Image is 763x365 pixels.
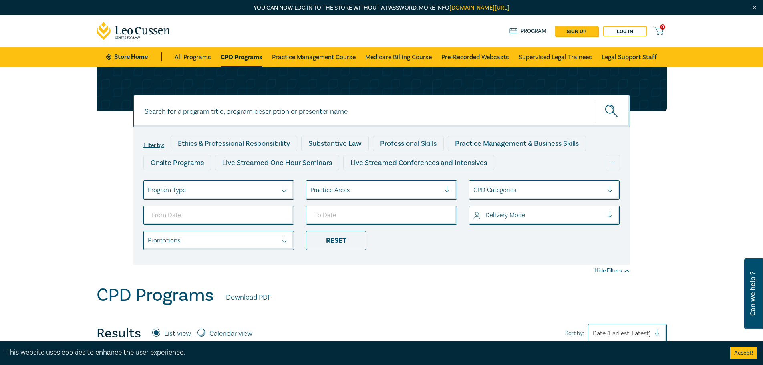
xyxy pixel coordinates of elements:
span: 0 [660,24,665,30]
div: Substantive Law [301,136,369,151]
div: Pre-Recorded Webcasts [274,174,366,190]
input: To Date [306,206,457,225]
input: select [148,186,149,194]
input: select [148,236,149,245]
p: You can now log in to the store without a password. More info [97,4,667,12]
div: Live Streamed One Hour Seminars [215,155,339,170]
div: Live Streamed Practical Workshops [143,174,270,190]
a: Log in [603,26,647,36]
a: All Programs [175,47,211,67]
div: ... [606,155,620,170]
label: Calendar view [209,329,252,339]
label: List view [164,329,191,339]
input: Search for a program title, program description or presenter name [133,95,630,127]
div: Hide Filters [594,267,630,275]
a: sign up [555,26,598,36]
input: select [473,211,475,220]
a: Legal Support Staff [602,47,657,67]
h4: Results [97,325,141,341]
input: select [310,186,312,194]
input: Sort by [592,329,594,338]
a: Pre-Recorded Webcasts [441,47,509,67]
div: Onsite Programs [143,155,211,170]
div: This website uses cookies to enhance the user experience. [6,347,718,358]
span: Sort by: [565,329,584,338]
div: National Programs [462,174,536,190]
div: 10 CPD Point Packages [370,174,458,190]
a: CPD Programs [221,47,262,67]
a: Download PDF [226,292,271,303]
button: Accept cookies [730,347,757,359]
a: Supervised Legal Trainees [519,47,592,67]
div: Live Streamed Conferences and Intensives [343,155,494,170]
a: Practice Management Course [272,47,356,67]
a: Store Home [106,52,162,61]
input: select [473,186,475,194]
span: Can we help ? [749,263,757,324]
div: Professional Skills [373,136,444,151]
a: Program [509,27,547,36]
input: From Date [143,206,294,225]
a: Medicare Billing Course [365,47,432,67]
img: Close [751,4,758,11]
div: Ethics & Professional Responsibility [171,136,297,151]
h1: CPD Programs [97,285,214,306]
div: Reset [306,231,366,250]
div: Practice Management & Business Skills [448,136,586,151]
a: [DOMAIN_NAME][URL] [449,4,509,12]
label: Filter by: [143,142,164,149]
